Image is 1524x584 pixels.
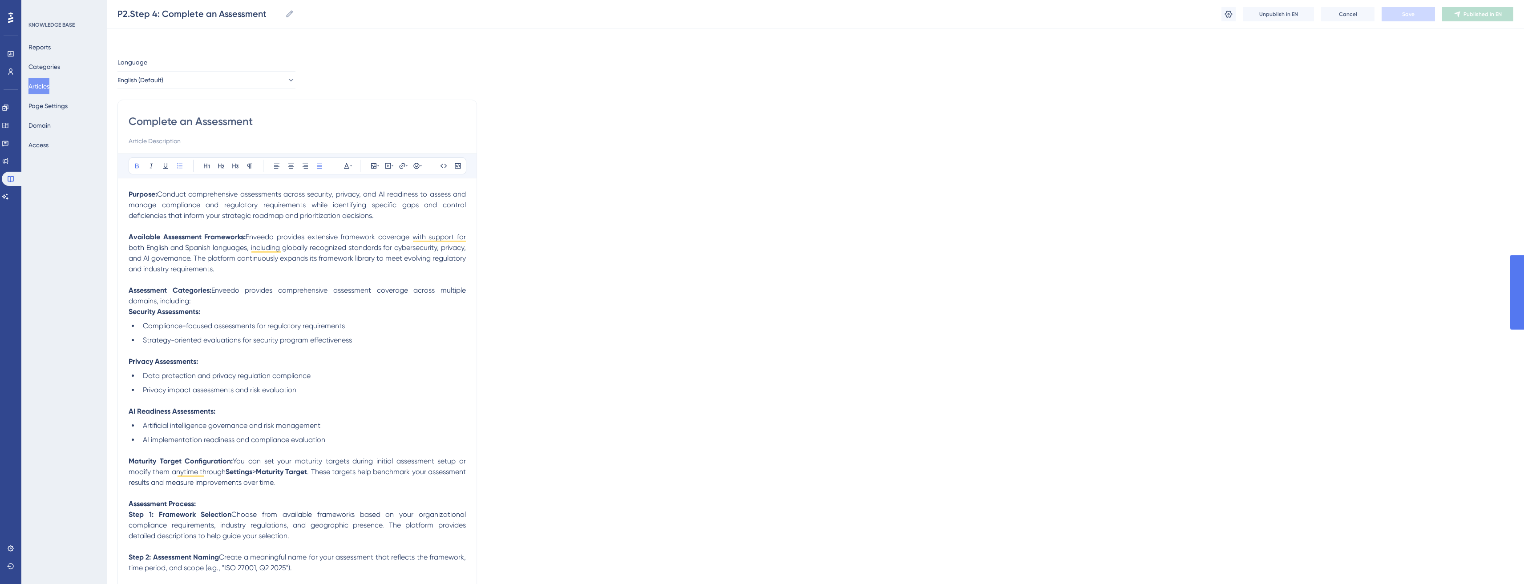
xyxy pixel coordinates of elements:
button: Domain [28,117,51,133]
button: Save [1382,7,1435,21]
span: Choose from available frameworks based on your organizational compliance requirements, industry r... [129,510,468,540]
span: Unpublish in EN [1259,11,1298,18]
button: Unpublish in EN [1243,7,1314,21]
span: English (Default) [117,75,163,85]
span: Conduct comprehensive assessments across security, privacy, and AI readiness to assess and manage... [129,190,468,220]
span: AI implementation readiness and compliance evaluation [143,435,325,444]
strong: Settings [226,467,252,476]
button: Published in EN [1442,7,1513,21]
span: Artificial intelligence governance and risk management [143,421,320,430]
button: Access [28,137,49,153]
strong: Security Assessments: [129,307,200,316]
strong: Assessment Categories: [129,286,211,294]
span: Privacy impact assessments and risk evaluation [143,386,296,394]
span: Data protection and privacy regulation compliance [143,371,311,380]
span: Create a meaningful name for your assessment that reflects the framework, time period, and scope ... [129,553,468,572]
button: Reports [28,39,51,55]
strong: Maturity Target [256,467,307,476]
span: Enveedo provides comprehensive assessment coverage across multiple domains, including: [129,286,468,305]
strong: AI Readiness Assessments: [129,407,215,415]
strong: Assessment Process: [129,499,196,508]
input: Article Title [129,114,466,129]
span: Strategy-oriented evaluations for security program effectiveness [143,336,352,344]
span: Language [117,57,147,68]
button: English (Default) [117,71,295,89]
input: Article Description [129,136,466,146]
button: Articles [28,78,49,94]
button: Page Settings [28,98,68,114]
span: Save [1402,11,1415,18]
span: You can set your maturity targets during initial assessment setup or modify them anytime through [129,457,468,476]
span: > [252,467,256,476]
strong: Purpose: [129,190,157,198]
strong: Privacy Assessments: [129,357,198,366]
span: Published in EN [1463,11,1502,18]
span: Enveedo provides extensive framework coverage with support for both English and Spanish languages... [129,233,468,273]
strong: Available Assessment Frameworks: [129,233,246,241]
strong: Step 2: Assessment Naming [129,553,219,561]
button: Categories [28,59,60,75]
iframe: UserGuiding AI Assistant Launcher [1487,549,1513,576]
span: Compliance-focused assessments for regulatory requirements [143,322,345,330]
strong: Maturity Target Configuration: [129,457,233,465]
button: Cancel [1321,7,1374,21]
strong: Step 1: Framework Selection [129,510,231,519]
span: Cancel [1339,11,1357,18]
div: KNOWLEDGE BASE [28,21,75,28]
input: Article Name [117,8,282,20]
